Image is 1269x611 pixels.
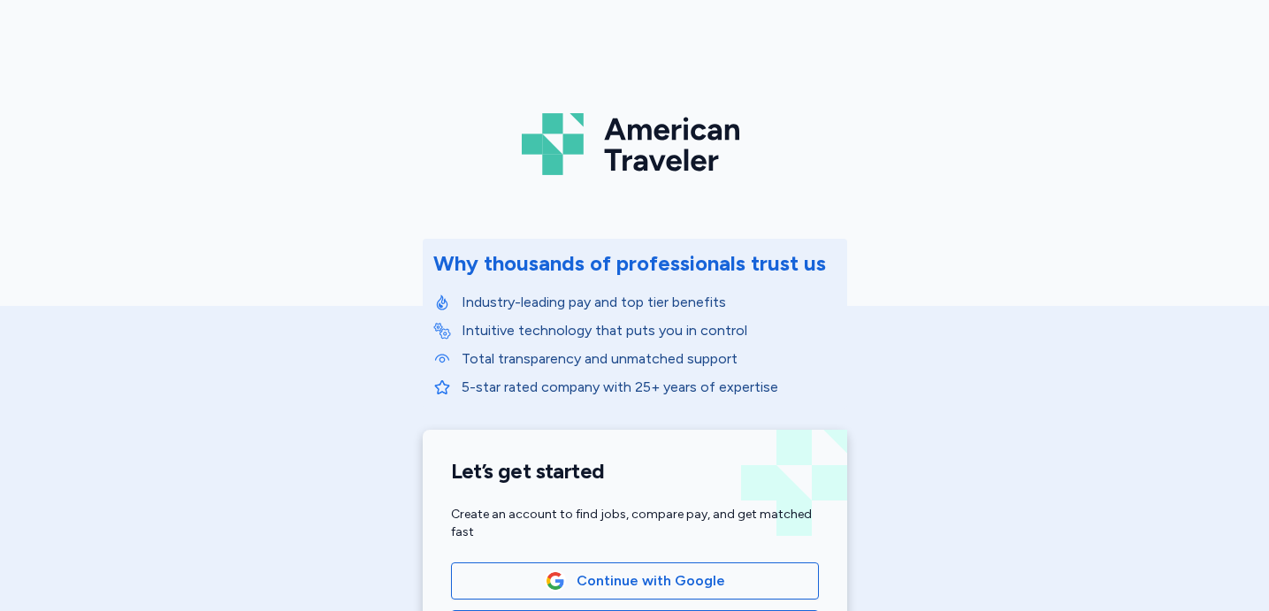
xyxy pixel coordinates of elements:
p: Total transparency and unmatched support [462,348,837,370]
img: Google Logo [546,571,565,591]
button: Google LogoContinue with Google [451,562,819,600]
p: Industry-leading pay and top tier benefits [462,292,837,313]
div: Why thousands of professionals trust us [433,249,826,278]
span: Continue with Google [577,570,725,592]
h1: Let’s get started [451,458,819,485]
img: Logo [522,106,748,182]
p: 5-star rated company with 25+ years of expertise [462,377,837,398]
div: Create an account to find jobs, compare pay, and get matched fast [451,506,819,541]
p: Intuitive technology that puts you in control [462,320,837,341]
